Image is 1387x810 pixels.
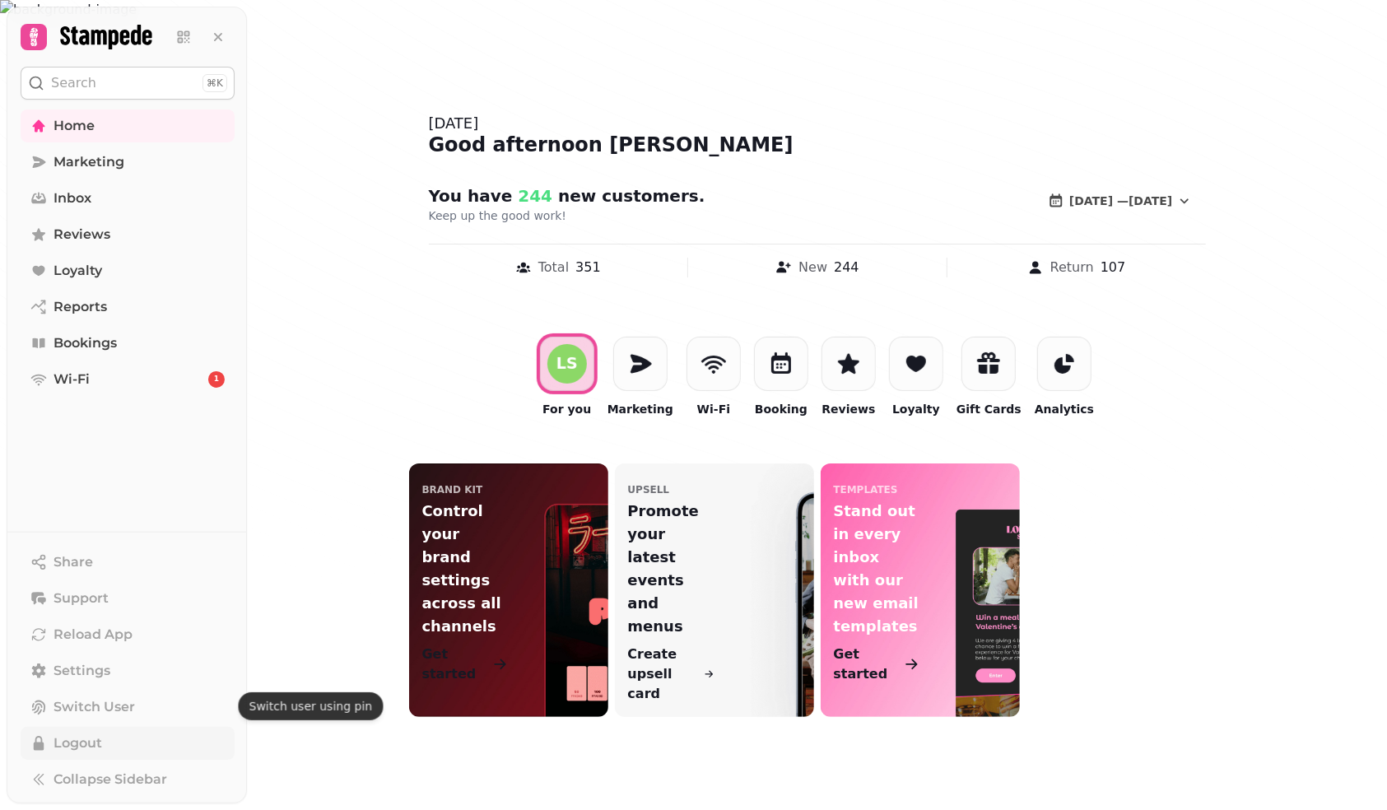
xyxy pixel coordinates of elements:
[21,218,235,251] a: Reviews
[512,186,552,206] span: 244
[21,109,235,142] a: Home
[21,582,235,615] button: Support
[542,401,591,417] p: For you
[21,327,235,360] a: Bookings
[202,74,227,92] div: ⌘K
[892,401,940,417] p: Loyalty
[54,552,93,572] span: Share
[1035,184,1205,217] button: [DATE] —[DATE]
[615,463,814,717] a: upsellPromote your latest events and menusCreate upsell card
[755,401,808,417] p: Booking
[628,645,700,704] p: Create upsell card
[21,691,235,724] button: Switch User
[21,727,235,760] button: Logout
[21,291,235,324] a: Reports
[21,546,235,579] button: Share
[21,254,235,287] a: Loyalty
[21,182,235,215] a: Inbox
[556,356,578,371] div: L S
[54,189,91,208] span: Inbox
[214,374,219,385] span: 1
[54,116,95,136] span: Home
[422,500,509,638] p: Control your brand settings across all channels
[822,401,876,417] p: Reviews
[54,333,117,353] span: Bookings
[628,483,670,496] p: upsell
[239,692,384,720] div: Switch user using pin
[607,401,673,417] p: Marketing
[1035,401,1094,417] p: Analytics
[54,297,107,317] span: Reports
[54,770,167,789] span: Collapse Sidebar
[409,463,608,717] a: Brand KitControl your brand settings across all channelsGet started
[21,67,235,100] button: Search⌘K
[834,483,898,496] p: templates
[54,733,102,753] span: Logout
[54,370,90,389] span: Wi-Fi
[54,261,102,281] span: Loyalty
[54,589,109,608] span: Support
[628,500,714,638] p: Promote your latest events and menus
[54,661,110,681] span: Settings
[834,500,920,638] p: Stand out in every inbox with our new email templates
[422,645,490,684] p: Get started
[21,618,235,651] button: Reload App
[697,401,730,417] p: Wi-Fi
[821,463,1020,717] a: templatesStand out in every inbox with our new email templatesGet started
[429,184,745,207] h2: You have new customer s .
[21,146,235,179] a: Marketing
[51,73,96,93] p: Search
[54,225,110,244] span: Reviews
[422,483,483,496] p: Brand Kit
[21,763,235,796] button: Collapse Sidebar
[54,625,133,645] span: Reload App
[429,112,1206,135] div: [DATE]
[21,654,235,687] a: Settings
[429,132,1206,158] div: Good afternoon [PERSON_NAME]
[429,207,850,224] p: Keep up the good work!
[54,697,135,717] span: Switch User
[956,401,1022,417] p: Gift Cards
[21,363,235,396] a: Wi-Fi1
[834,645,901,684] p: Get started
[54,152,124,172] span: Marketing
[1069,195,1172,207] span: [DATE] — [DATE]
